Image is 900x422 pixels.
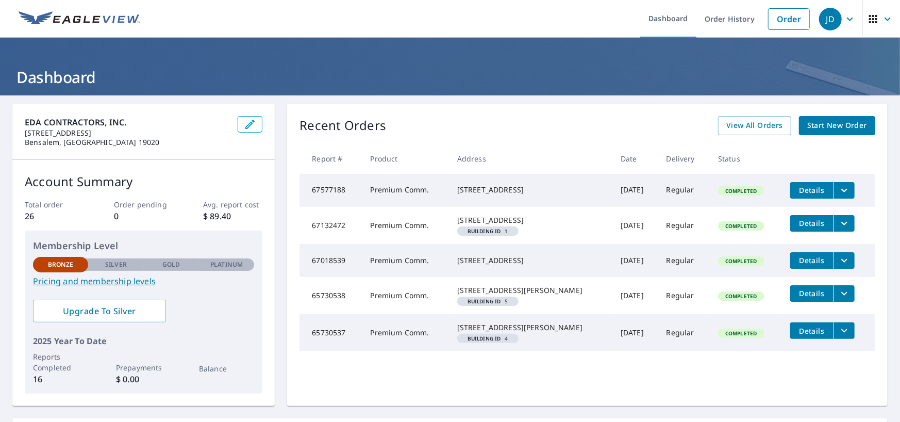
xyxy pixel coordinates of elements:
[710,143,782,174] th: Status
[210,260,243,269] p: Platinum
[25,138,229,147] p: Bensalem, [GEOGRAPHIC_DATA] 19020
[457,255,604,266] div: [STREET_ADDRESS]
[33,300,166,322] a: Upgrade To Silver
[790,285,834,302] button: detailsBtn-65730538
[612,314,658,351] td: [DATE]
[12,67,888,88] h1: Dashboard
[807,119,867,132] span: Start New Order
[33,351,88,373] p: Reports Completed
[796,288,827,298] span: Details
[299,244,362,277] td: 67018539
[612,244,658,277] td: [DATE]
[726,119,783,132] span: View All Orders
[799,116,875,135] a: Start New Order
[796,255,827,265] span: Details
[362,314,449,351] td: Premium Comm.
[362,143,449,174] th: Product
[362,244,449,277] td: Premium Comm.
[658,314,710,351] td: Regular
[457,185,604,195] div: [STREET_ADDRESS]
[658,277,710,314] td: Regular
[612,143,658,174] th: Date
[834,215,855,232] button: filesDropdownBtn-67132472
[658,143,710,174] th: Delivery
[461,336,514,341] span: 4
[468,336,501,341] em: Building ID
[457,285,604,296] div: [STREET_ADDRESS][PERSON_NAME]
[449,143,612,174] th: Address
[468,299,501,304] em: Building ID
[362,207,449,244] td: Premium Comm.
[612,174,658,207] td: [DATE]
[468,229,501,234] em: Building ID
[790,252,834,269] button: detailsBtn-67018539
[658,174,710,207] td: Regular
[199,363,254,374] p: Balance
[718,116,791,135] a: View All Orders
[25,116,229,128] p: EDA CONTRACTORS, INC.
[116,373,171,385] p: $ 0.00
[658,207,710,244] td: Regular
[33,239,254,253] p: Membership Level
[796,326,827,336] span: Details
[834,322,855,339] button: filesDropdownBtn-65730537
[105,260,127,269] p: Silver
[33,335,254,347] p: 2025 Year To Date
[719,330,763,337] span: Completed
[612,207,658,244] td: [DATE]
[457,215,604,225] div: [STREET_ADDRESS]
[834,182,855,199] button: filesDropdownBtn-67577188
[796,185,827,195] span: Details
[299,207,362,244] td: 67132472
[25,210,84,222] p: 26
[299,314,362,351] td: 65730537
[25,128,229,138] p: [STREET_ADDRESS]
[299,277,362,314] td: 65730538
[719,257,763,265] span: Completed
[796,218,827,228] span: Details
[461,229,514,234] span: 1
[114,199,173,210] p: Order pending
[203,199,262,210] p: Avg. report cost
[162,260,180,269] p: Gold
[299,174,362,207] td: 67577188
[790,215,834,232] button: detailsBtn-67132472
[790,322,834,339] button: detailsBtn-65730537
[114,210,173,222] p: 0
[719,293,763,300] span: Completed
[834,252,855,269] button: filesDropdownBtn-67018539
[457,322,604,333] div: [STREET_ADDRESS][PERSON_NAME]
[41,305,158,317] span: Upgrade To Silver
[19,11,140,27] img: EV Logo
[203,210,262,222] p: $ 89.40
[362,174,449,207] td: Premium Comm.
[768,8,810,30] a: Order
[790,182,834,199] button: detailsBtn-67577188
[33,275,254,287] a: Pricing and membership levels
[658,244,710,277] td: Regular
[25,172,262,191] p: Account Summary
[719,187,763,194] span: Completed
[116,362,171,373] p: Prepayments
[612,277,658,314] td: [DATE]
[719,222,763,230] span: Completed
[33,373,88,385] p: 16
[834,285,855,302] button: filesDropdownBtn-65730538
[819,8,842,30] div: JD
[299,116,386,135] p: Recent Orders
[299,143,362,174] th: Report #
[461,299,514,304] span: 5
[362,277,449,314] td: Premium Comm.
[48,260,74,269] p: Bronze
[25,199,84,210] p: Total order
